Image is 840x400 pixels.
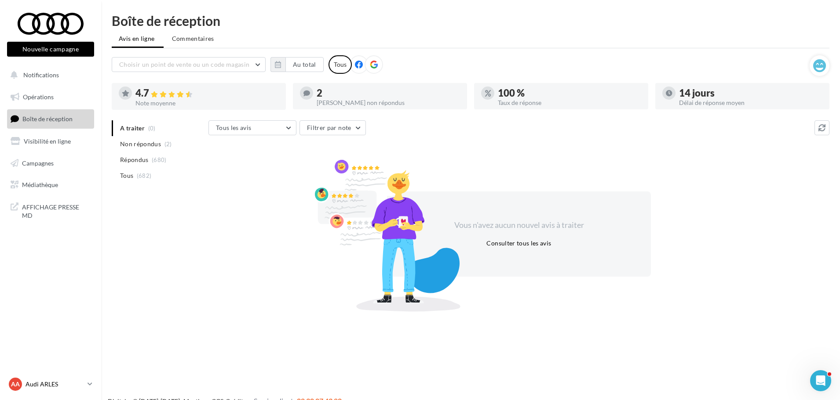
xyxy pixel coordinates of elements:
span: Campagnes [22,159,54,166]
div: 14 jours [679,88,822,98]
a: AFFICHAGE PRESSE MD [5,198,96,223]
button: Notifications [5,66,92,84]
button: Consulter tous les avis [483,238,555,249]
button: Au total [270,57,324,72]
div: 4.7 [135,88,279,98]
span: Tous [120,171,133,180]
span: Notifications [23,71,59,79]
div: 100 % [498,88,641,98]
span: AFFICHAGE PRESSE MD [22,201,91,220]
button: Au total [285,57,324,72]
span: Répondus [120,155,149,164]
span: Opérations [23,93,54,101]
span: Médiathèque [22,181,58,188]
a: Médiathèque [5,176,96,194]
div: Délai de réponse moyen [679,100,822,106]
span: (682) [137,172,152,179]
span: Choisir un point de vente ou un code magasin [119,61,249,68]
div: Taux de réponse [498,100,641,106]
a: AA Audi ARLES [7,376,94,393]
span: (680) [152,156,167,163]
span: Non répondus [120,140,161,148]
span: Visibilité en ligne [24,137,71,145]
div: Boîte de réception [112,14,829,27]
a: Visibilité en ligne [5,132,96,151]
p: Audi ARLES [26,380,84,389]
button: Filtrer par note [299,120,366,135]
span: Commentaires [172,34,214,43]
span: Tous les avis [216,124,252,131]
span: (2) [164,141,172,148]
div: Tous [329,55,352,74]
div: [PERSON_NAME] non répondus [317,100,460,106]
div: 2 [317,88,460,98]
div: Vous n'avez aucun nouvel avis à traiter [443,220,595,231]
button: Nouvelle campagne [7,42,94,57]
iframe: Intercom live chat [810,370,831,391]
button: Tous les avis [208,120,296,135]
span: AA [11,380,20,389]
a: Opérations [5,88,96,106]
span: Boîte de réception [22,115,73,123]
a: Boîte de réception [5,109,96,128]
button: Choisir un point de vente ou un code magasin [112,57,266,72]
a: Campagnes [5,154,96,173]
div: Note moyenne [135,100,279,106]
